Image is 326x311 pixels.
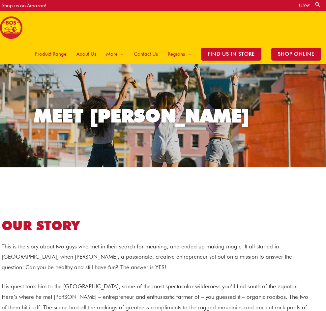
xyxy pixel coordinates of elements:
[129,44,163,64] a: Contact Us
[2,217,310,235] h1: OUR STORY
[168,44,185,64] span: Regions
[163,44,196,64] a: Regions
[134,44,158,64] span: Contact Us
[314,1,321,8] a: Search button
[271,48,321,61] span: SHOP ONLINE
[25,44,326,64] nav: Site Navigation
[196,44,266,64] a: Find Us in Store
[266,44,326,64] a: SHOP ONLINE
[35,44,67,64] span: Product Range
[34,107,250,125] div: MEET [PERSON_NAME]
[106,44,118,64] span: More
[30,44,72,64] a: Product Range
[2,241,310,273] p: This is the story about two guys who met in their search for meaning, and ended up making magic. ...
[299,3,310,9] a: US
[76,44,96,64] span: About Us
[201,48,261,61] span: Find Us in Store
[101,44,129,64] a: More
[72,44,101,64] a: About Us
